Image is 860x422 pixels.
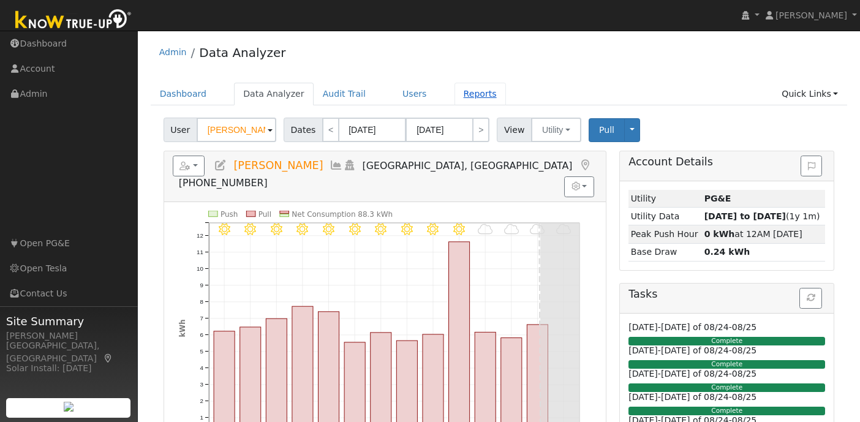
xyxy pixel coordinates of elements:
[197,232,203,239] text: 12
[323,223,334,235] i: 8/16 - Clear
[628,369,825,379] h6: [DATE]-[DATE] of 08/24-08/25
[164,118,197,142] span: User
[453,223,465,235] i: 8/21 - Clear
[214,159,227,171] a: Edit User (36197)
[258,210,271,219] text: Pull
[704,247,750,257] strong: 0.24 kWh
[628,383,825,392] div: Complete
[393,83,436,105] a: Users
[200,298,203,305] text: 8
[197,118,276,142] input: Select a User
[103,353,114,363] a: Map
[292,210,393,219] text: Net Consumption 88.3 kWh
[200,398,203,404] text: 2
[628,337,825,345] div: Complete
[244,223,256,235] i: 8/13 - Clear
[702,225,825,243] td: at 12AM [DATE]
[200,364,203,371] text: 4
[179,177,268,189] span: [PHONE_NUMBER]
[284,118,323,142] span: Dates
[628,407,825,415] div: Complete
[628,225,702,243] td: Peak Push Hour
[472,118,489,142] a: >
[349,223,360,235] i: 8/17 - Clear
[200,414,203,421] text: 1
[628,288,825,301] h5: Tasks
[497,118,532,142] span: View
[363,160,573,171] span: [GEOGRAPHIC_DATA], [GEOGRAPHIC_DATA]
[221,210,238,219] text: Push
[628,345,825,356] h6: [DATE]-[DATE] of 08/24-08/25
[628,360,825,369] div: Complete
[504,223,519,235] i: 8/23 - MostlyCloudy
[628,322,825,333] h6: [DATE]-[DATE] of 08/24-08/25
[530,223,545,235] i: 8/24 - MostlyCloudy
[628,190,702,208] td: Utility
[151,83,216,105] a: Dashboard
[6,339,131,365] div: [GEOGRAPHIC_DATA], [GEOGRAPHIC_DATA]
[234,83,314,105] a: Data Analyzer
[197,265,203,272] text: 10
[200,282,203,288] text: 9
[704,194,731,203] strong: ID: 17223126, authorized: 08/26/25
[343,159,356,171] a: Login As (last Never)
[200,315,203,322] text: 7
[628,208,702,225] td: Utility Data
[199,45,285,60] a: Data Analyzer
[322,118,339,142] a: <
[375,223,387,235] i: 8/18 - Clear
[628,156,825,168] h5: Account Details
[704,211,820,221] span: (1y 1m)
[233,159,323,171] span: [PERSON_NAME]
[704,211,786,221] strong: [DATE] to [DATE]
[799,288,822,309] button: Refresh
[271,223,282,235] i: 8/14 - Clear
[200,381,203,388] text: 3
[401,223,413,235] i: 8/19 - Clear
[6,330,131,342] div: [PERSON_NAME]
[178,319,186,337] text: kWh
[64,402,74,412] img: retrieve
[218,223,230,235] i: 8/12 - Clear
[197,249,203,255] text: 11
[531,118,581,142] button: Utility
[478,223,492,235] i: 8/22 - MostlyCloudy
[578,159,592,171] a: Map
[628,392,825,402] h6: [DATE]-[DATE] of 08/24-08/25
[314,83,375,105] a: Audit Trail
[6,313,131,330] span: Site Summary
[296,223,308,235] i: 8/15 - Clear
[9,7,138,34] img: Know True-Up
[628,243,702,261] td: Base Draw
[200,331,203,338] text: 6
[455,83,506,105] a: Reports
[427,223,439,235] i: 8/20 - Clear
[704,229,735,239] strong: 0 kWh
[330,159,343,171] a: Multi-Series Graph
[6,362,131,375] div: Solar Install: [DATE]
[775,10,847,20] span: [PERSON_NAME]
[159,47,187,57] a: Admin
[200,348,203,355] text: 5
[801,156,822,176] button: Issue History
[599,125,614,135] span: Pull
[772,83,847,105] a: Quick Links
[589,118,625,142] button: Pull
